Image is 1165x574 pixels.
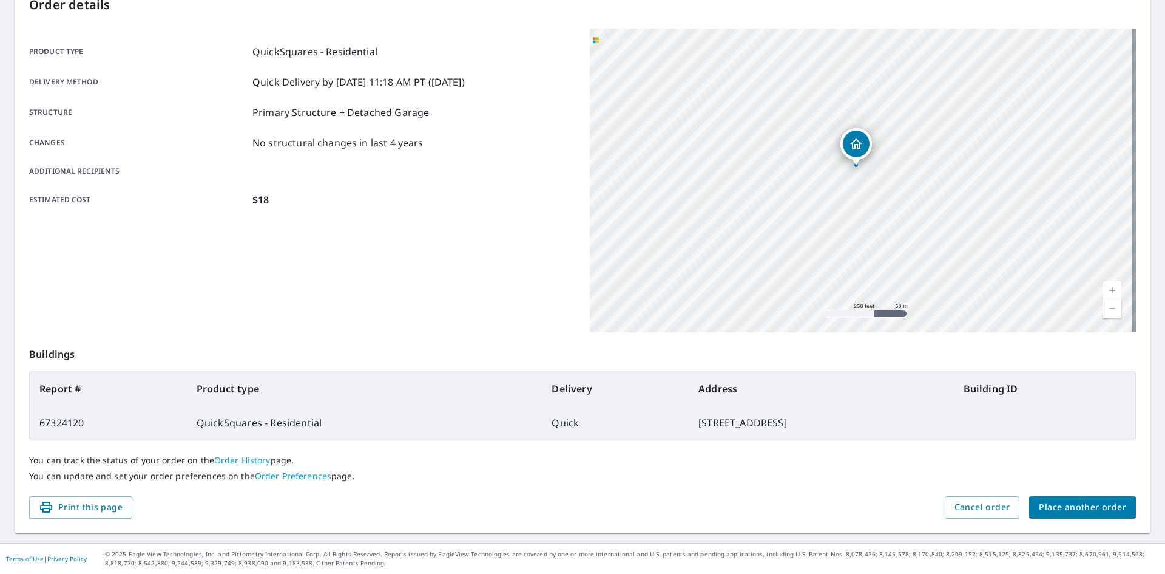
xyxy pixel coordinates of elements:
p: Changes [29,135,248,150]
button: Print this page [29,496,132,519]
th: Address [689,372,954,406]
th: Delivery [542,372,689,406]
p: No structural changes in last 4 years [252,135,424,150]
a: Current Level 17, Zoom In [1103,281,1121,299]
p: Additional recipients [29,166,248,177]
th: Building ID [954,372,1135,406]
p: Product type [29,44,248,59]
p: QuickSquares - Residential [252,44,377,59]
p: Structure [29,105,248,120]
p: You can update and set your order preferences on the page. [29,471,1136,482]
th: Product type [187,372,542,406]
span: Cancel order [954,500,1010,515]
a: Order Preferences [255,470,331,482]
p: © 2025 Eagle View Technologies, Inc. and Pictometry International Corp. All Rights Reserved. Repo... [105,550,1159,568]
p: You can track the status of your order on the page. [29,455,1136,466]
p: $18 [252,193,269,207]
span: Place another order [1039,500,1126,515]
a: Current Level 17, Zoom Out [1103,299,1121,318]
td: QuickSquares - Residential [187,406,542,440]
p: Buildings [29,332,1136,371]
p: Delivery method [29,75,248,89]
button: Place another order [1029,496,1136,519]
a: Order History [214,454,271,466]
p: Primary Structure + Detached Garage [252,105,429,120]
div: Dropped pin, building 1, Residential property, 3033 Old Lynchburg Rd North Garden, VA 22959 [840,128,872,166]
a: Privacy Policy [47,555,87,563]
td: 67324120 [30,406,187,440]
td: Quick [542,406,689,440]
button: Cancel order [945,496,1020,519]
th: Report # [30,372,187,406]
td: [STREET_ADDRESS] [689,406,954,440]
p: Quick Delivery by [DATE] 11:18 AM PT ([DATE]) [252,75,465,89]
a: Terms of Use [6,555,44,563]
p: Estimated cost [29,193,248,207]
p: | [6,555,87,562]
span: Print this page [39,500,123,515]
